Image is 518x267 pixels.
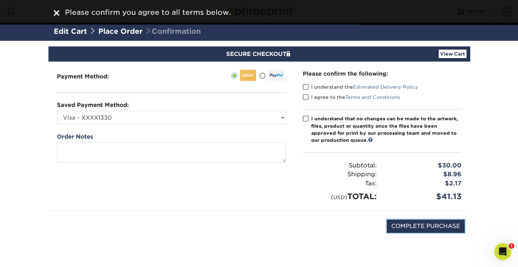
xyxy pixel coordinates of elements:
label: Order Notes [57,133,93,141]
div: $2.17 [382,179,467,188]
a: Edit Cart [54,27,87,36]
div: TOTAL: [297,191,382,202]
a: Terms and Conditions [345,94,400,100]
div: I understand that no changes can be made to the artwork, files, product or quantity once the file... [311,115,461,144]
img: DigiCert Secured Site Seal [54,220,89,240]
span: SECURE CHECKOUT [226,51,292,57]
input: COMPLETE PURCHASE [387,220,465,233]
iframe: Intercom live chat [494,243,511,260]
span: Confirmation [145,27,201,36]
div: Subtotal: [297,161,382,170]
label: I understand the [303,83,418,90]
label: Saved Payment Method: [57,101,129,109]
span: 1 [509,243,514,249]
h3: Payment Method: [57,73,126,80]
a: Estimated Delivery Policy [353,84,418,90]
small: (USD) [331,194,347,200]
div: Tax: [297,179,382,188]
div: Please confirm the following: [303,70,461,78]
img: close [54,10,59,16]
a: View Cart [439,50,466,58]
a: Place Order [98,27,143,36]
div: $30.00 [382,161,467,170]
label: I agree to the [303,94,400,101]
div: Shipping: [297,170,382,179]
div: $8.96 [382,170,467,179]
div: $41.13 [382,191,467,202]
span: Please confirm you agree to all terms below. [65,8,231,17]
